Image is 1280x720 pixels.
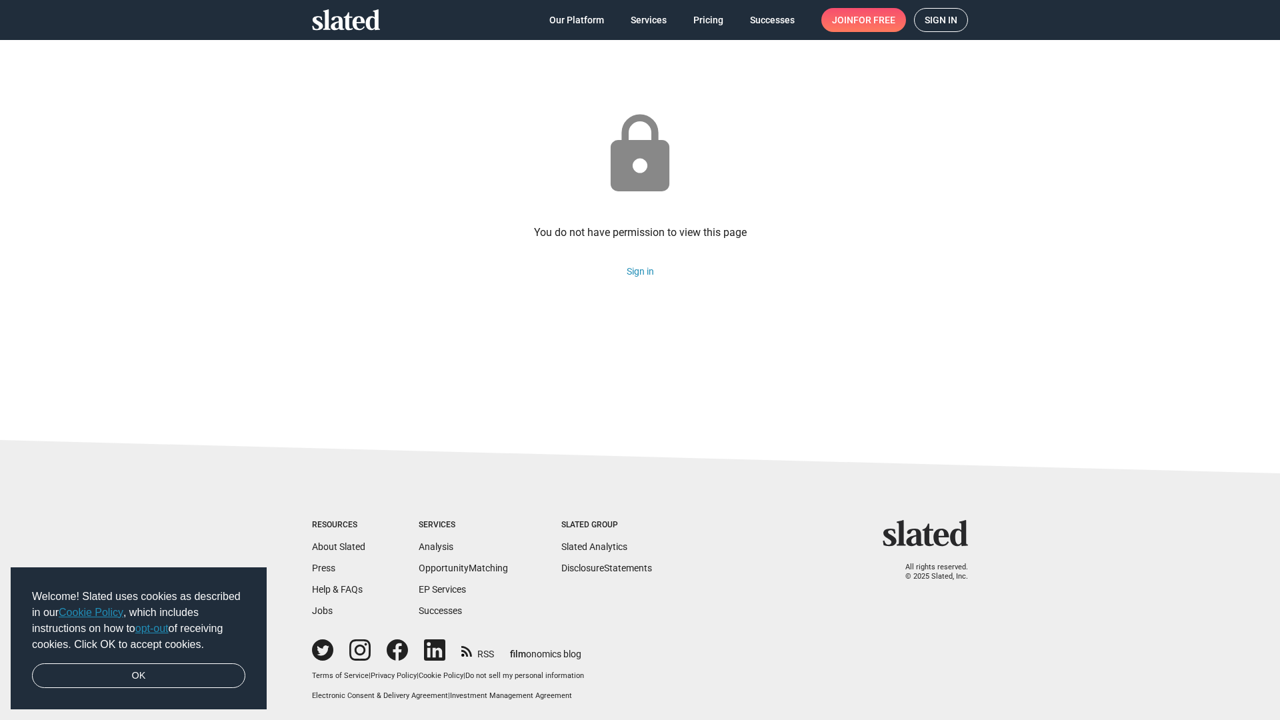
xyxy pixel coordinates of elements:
[510,649,526,659] span: film
[693,8,723,32] span: Pricing
[853,8,895,32] span: for free
[11,567,267,710] div: cookieconsent
[914,8,968,32] a: Sign in
[561,520,652,531] div: Slated Group
[312,605,333,616] a: Jobs
[539,8,615,32] a: Our Platform
[627,266,654,277] a: Sign in
[450,691,572,700] a: Investment Management Agreement
[371,671,417,680] a: Privacy Policy
[419,520,508,531] div: Services
[32,663,245,689] a: dismiss cookie message
[32,589,245,653] span: Welcome! Slated uses cookies as described in our , which includes instructions on how to of recei...
[891,563,968,582] p: All rights reserved. © 2025 Slated, Inc.
[419,671,463,680] a: Cookie Policy
[312,563,335,573] a: Press
[59,607,123,618] a: Cookie Policy
[463,671,465,680] span: |
[683,8,734,32] a: Pricing
[312,541,365,552] a: About Slated
[312,671,369,680] a: Terms of Service
[312,584,363,595] a: Help & FAQs
[369,671,371,680] span: |
[312,520,365,531] div: Resources
[561,563,652,573] a: DisclosureStatements
[419,563,508,573] a: OpportunityMatching
[561,541,627,552] a: Slated Analytics
[750,8,795,32] span: Successes
[549,8,604,32] span: Our Platform
[821,8,906,32] a: Joinfor free
[419,584,466,595] a: EP Services
[419,605,462,616] a: Successes
[739,8,805,32] a: Successes
[417,671,419,680] span: |
[135,623,169,634] a: opt-out
[534,225,747,239] div: You do not have permission to view this page
[465,671,584,681] button: Do not sell my personal information
[596,111,684,199] mat-icon: lock
[510,637,581,661] a: filmonomics blog
[631,8,667,32] span: Services
[925,9,957,31] span: Sign in
[620,8,677,32] a: Services
[461,640,494,661] a: RSS
[832,8,895,32] span: Join
[419,541,453,552] a: Analysis
[312,691,448,700] a: Electronic Consent & Delivery Agreement
[448,691,450,700] span: |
